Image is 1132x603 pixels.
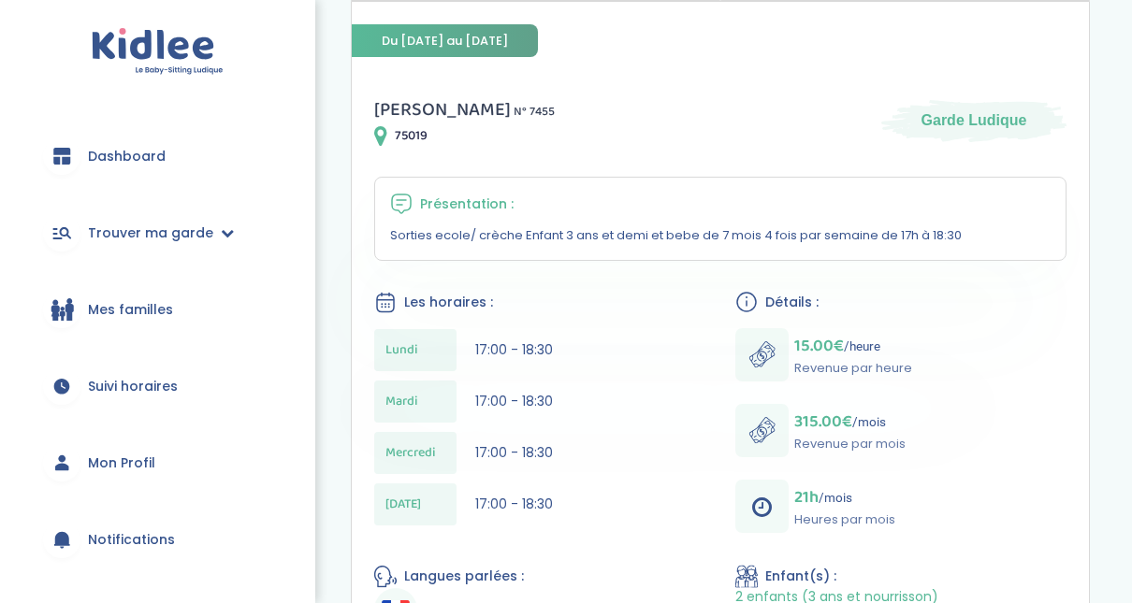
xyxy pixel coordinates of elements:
[765,293,819,312] span: Détails :
[765,567,836,586] span: Enfant(s) :
[404,293,493,312] span: Les horaires :
[794,333,844,359] span: 15.00€
[794,510,895,529] p: Heures par mois
[28,199,287,266] a: Trouver ma garde
[794,484,819,510] span: 21h
[88,147,166,166] span: Dashboard
[385,340,418,360] span: Lundi
[88,530,175,550] span: Notifications
[28,352,287,420] a: Suivi horaires
[794,359,912,378] p: Revenue par heure
[794,333,912,359] p: /heure
[395,126,428,146] span: 75019
[794,409,906,435] p: /mois
[794,409,852,435] span: 315.00€
[475,443,553,462] span: 17:00 - 18:30
[404,567,524,586] span: Langues parlées :
[475,495,553,513] span: 17:00 - 18:30
[352,24,538,57] span: Du [DATE] au [DATE]
[475,340,553,359] span: 17:00 - 18:30
[385,443,436,463] span: Mercredi
[385,495,421,514] span: [DATE]
[88,223,213,243] span: Trouver ma garde
[28,429,287,496] a: Mon Profil
[420,194,514,214] span: Présentation :
[28,122,287,190] a: Dashboard
[794,435,906,453] p: Revenue par mois
[475,392,553,410] span: 17:00 - 18:30
[794,484,895,510] p: /mois
[28,276,287,343] a: Mes familles
[88,377,178,396] span: Suivi horaires
[88,300,173,320] span: Mes familles
[374,94,511,124] span: [PERSON_NAME]
[922,110,1027,131] span: Garde Ludique
[88,453,155,473] span: Mon Profil
[390,226,1051,245] p: Sorties ecole/ crèche Enfant 3 ans et demi et bebe de 7 mois 4 fois par semaine de 17h à 18:30
[385,392,418,411] span: Mardi
[28,506,287,573] a: Notifications
[514,102,555,122] span: N° 7455
[92,28,224,76] img: logo.svg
